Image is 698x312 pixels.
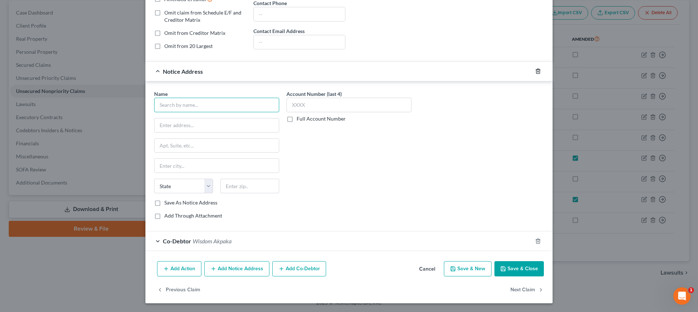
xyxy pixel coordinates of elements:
[254,35,345,49] input: --
[204,261,269,276] button: Add Notice Address
[155,118,279,132] input: Enter address...
[154,91,168,97] span: Name
[157,282,200,297] button: Previous Claim
[193,238,232,244] span: Wisdom Akpaka
[154,98,279,112] input: Search by name...
[413,262,441,276] button: Cancel
[164,199,217,206] label: Save As Notice Address
[494,261,544,276] button: Save & Close
[163,68,203,75] span: Notice Address
[164,9,241,23] span: Omit claim from Schedule E/F and Creditor Matrix
[286,90,342,98] label: Account Number (last 4)
[272,261,326,276] button: Add Co-Debtor
[155,139,279,153] input: Apt, Suite, etc...
[254,7,345,21] input: --
[286,98,412,112] input: XXXX
[164,43,213,49] span: Omit from 20 Largest
[164,30,225,36] span: Omit from Creditor Matrix
[155,159,279,173] input: Enter city...
[163,238,191,244] span: Co-Debtor
[220,179,279,193] input: Enter zip..
[688,287,694,293] span: 1
[253,27,305,35] label: Contact Email Address
[164,212,222,219] label: Add Through Attachment
[297,115,346,122] label: Full Account Number
[673,287,691,305] iframe: Intercom live chat
[510,282,544,297] button: Next Claim
[157,261,201,276] button: Add Action
[444,261,492,276] button: Save & New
